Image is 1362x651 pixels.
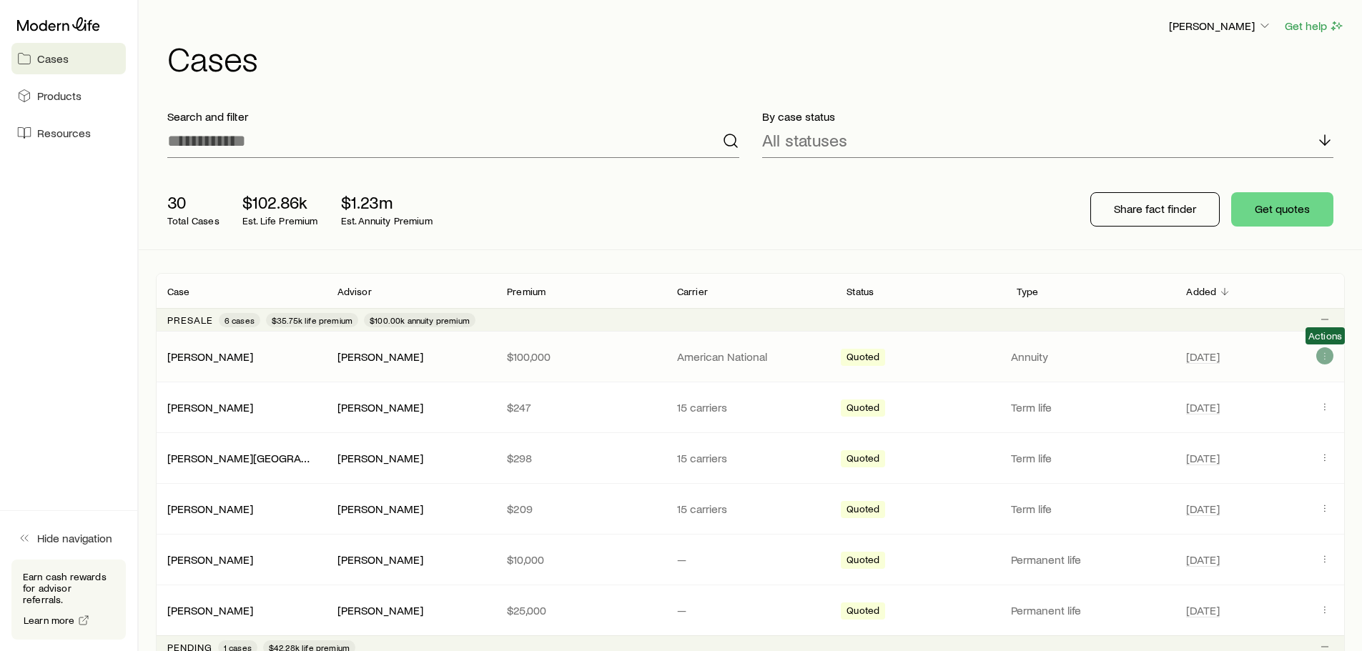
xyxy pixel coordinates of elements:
[11,80,126,111] a: Products
[847,605,879,620] span: Quoted
[167,349,253,363] a: [PERSON_NAME]
[11,560,126,640] div: Earn cash rewards for advisor referrals.Learn more
[24,615,75,625] span: Learn more
[677,502,824,516] p: 15 carriers
[167,603,253,617] a: [PERSON_NAME]
[167,109,739,124] p: Search and filter
[337,400,423,415] div: [PERSON_NAME]
[847,286,874,297] p: Status
[507,502,654,516] p: $209
[677,552,824,567] p: —
[847,402,879,417] span: Quoted
[1011,603,1170,617] p: Permanent life
[507,451,654,465] p: $298
[507,349,654,364] p: $100,000
[167,286,190,297] p: Case
[507,400,654,414] p: $247
[847,351,879,366] span: Quoted
[507,603,654,617] p: $25,000
[762,130,847,150] p: All statuses
[337,349,423,364] div: [PERSON_NAME]
[337,552,423,567] div: [PERSON_NAME]
[1011,349,1170,364] p: Annuity
[337,451,423,466] div: [PERSON_NAME]
[167,192,219,212] p: 30
[1186,451,1220,465] span: [DATE]
[167,215,219,227] p: Total Cases
[370,314,470,326] span: $100.00k annuity premium
[167,603,253,618] div: [PERSON_NAME]
[37,89,82,103] span: Products
[167,502,253,515] a: [PERSON_NAME]
[1231,192,1333,227] button: Get quotes
[167,552,253,567] div: [PERSON_NAME]
[677,286,708,297] p: Carrier
[167,451,360,464] a: [PERSON_NAME][GEOGRAPHIC_DATA]
[167,349,253,364] div: [PERSON_NAME]
[1011,451,1170,465] p: Term life
[224,314,255,326] span: 6 cases
[11,522,126,554] button: Hide navigation
[1011,502,1170,516] p: Term life
[337,603,423,618] div: [PERSON_NAME]
[677,349,824,364] p: American National
[1011,400,1170,414] p: Term life
[1186,552,1220,567] span: [DATE]
[847,503,879,518] span: Quoted
[167,451,315,466] div: [PERSON_NAME][GEOGRAPHIC_DATA]
[677,400,824,414] p: 15 carriers
[167,400,253,414] a: [PERSON_NAME]
[1186,502,1220,516] span: [DATE]
[272,314,352,326] span: $35.75k life premium
[167,502,253,517] div: [PERSON_NAME]
[1169,19,1272,33] p: [PERSON_NAME]
[1186,603,1220,617] span: [DATE]
[507,552,654,567] p: $10,000
[1017,286,1039,297] p: Type
[762,109,1334,124] p: By case status
[1114,202,1196,216] p: Share fact finder
[1186,286,1216,297] p: Added
[242,215,318,227] p: Est. Life Premium
[507,286,546,297] p: Premium
[167,552,253,566] a: [PERSON_NAME]
[167,400,253,415] div: [PERSON_NAME]
[337,502,423,517] div: [PERSON_NAME]
[341,192,433,212] p: $1.23m
[1186,400,1220,414] span: [DATE]
[1186,349,1220,364] span: [DATE]
[37,51,69,66] span: Cases
[847,554,879,569] span: Quoted
[1308,330,1342,342] span: Actions
[677,603,824,617] p: —
[11,43,126,74] a: Cases
[1168,18,1273,35] button: [PERSON_NAME]
[37,531,112,545] span: Hide navigation
[167,314,213,326] p: Presale
[677,451,824,465] p: 15 carriers
[341,215,433,227] p: Est. Annuity Premium
[242,192,318,212] p: $102.86k
[23,571,114,605] p: Earn cash rewards for advisor referrals.
[337,286,372,297] p: Advisor
[1011,552,1170,567] p: Permanent life
[1284,18,1345,34] button: Get help
[847,452,879,467] span: Quoted
[1090,192,1220,227] button: Share fact finder
[11,117,126,149] a: Resources
[37,126,91,140] span: Resources
[167,41,1345,75] h1: Cases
